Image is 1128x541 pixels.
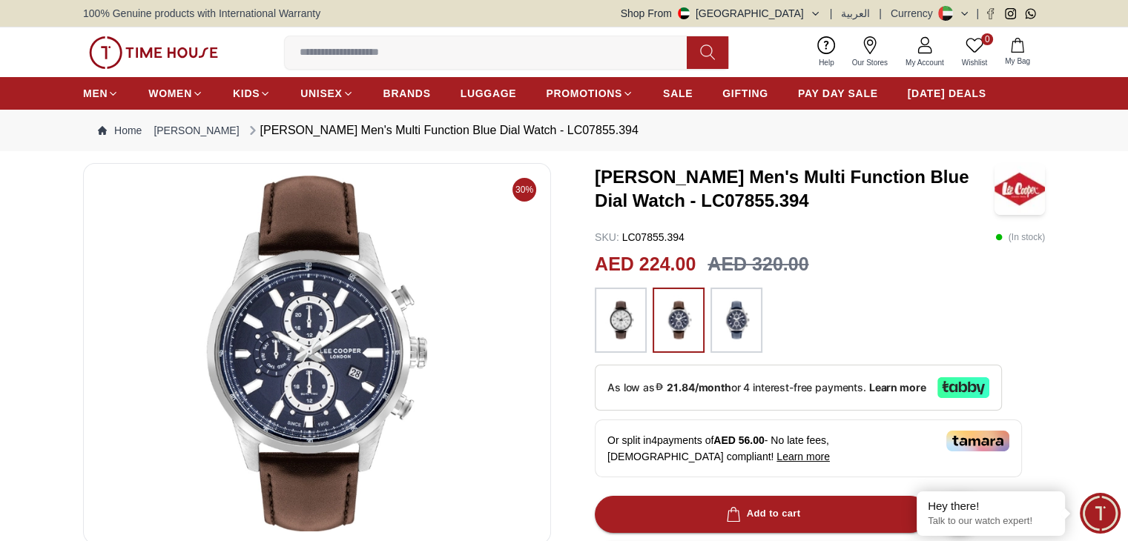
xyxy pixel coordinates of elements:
[663,86,693,101] span: SALE
[995,163,1045,215] img: Lee Cooper Men's Multi Function Blue Dial Watch - LC07855.394
[928,499,1054,514] div: Hey there!
[148,86,192,101] span: WOMEN
[595,231,619,243] span: SKU :
[976,6,979,21] span: |
[678,7,690,19] img: United Arab Emirates
[383,80,431,107] a: BRANDS
[830,6,833,21] span: |
[383,86,431,101] span: BRANDS
[546,80,633,107] a: PROMOTIONS
[928,515,1054,528] p: Talk to our watch expert!
[810,33,843,71] a: Help
[300,86,342,101] span: UNISEX
[660,295,697,345] img: ...
[723,505,801,522] div: Add to cart
[546,86,622,101] span: PROMOTIONS
[233,86,260,101] span: KIDS
[595,230,685,245] p: LC07855.394
[1025,8,1036,19] a: Whatsapp
[776,451,830,462] span: Learn more
[83,80,119,107] a: MEN
[148,80,203,107] a: WOMEN
[999,56,1036,67] span: My Bag
[1080,493,1121,534] div: Chat Widget
[300,80,353,107] a: UNISEX
[946,431,1009,451] img: Tamara
[96,176,538,531] img: Lee Cooper Men's Multi Function Silver Dial Watch - LC07855.334
[953,33,996,71] a: 0Wishlist
[995,230,1045,245] p: ( In stock )
[83,86,108,101] span: MEN
[908,86,986,101] span: [DATE] DEALS
[713,434,764,446] span: AED 56.00
[908,80,986,107] a: [DATE] DEALS
[621,6,821,21] button: Shop From[GEOGRAPHIC_DATA]
[83,6,320,21] span: 100% Genuine products with International Warranty
[846,57,894,68] span: Our Stores
[891,6,939,21] div: Currency
[154,123,239,138] a: [PERSON_NAME]
[841,6,870,21] button: العربية
[798,80,878,107] a: PAY DAY SALE
[83,110,1045,151] nav: Breadcrumb
[89,36,218,69] img: ...
[663,80,693,107] a: SALE
[595,419,1022,477] div: Or split in 4 payments of - No late fees, [DEMOGRAPHIC_DATA] compliant!
[985,8,996,19] a: Facebook
[1005,8,1016,19] a: Instagram
[996,35,1039,70] button: My Bag
[813,57,840,68] span: Help
[722,80,768,107] a: GIFTING
[595,496,929,533] button: Add to cart
[98,123,142,138] a: Home
[900,57,950,68] span: My Account
[233,80,271,107] a: KIDS
[722,86,768,101] span: GIFTING
[245,122,639,139] div: [PERSON_NAME] Men's Multi Function Blue Dial Watch - LC07855.394
[798,86,878,101] span: PAY DAY SALE
[595,165,995,213] h3: [PERSON_NAME] Men's Multi Function Blue Dial Watch - LC07855.394
[461,80,517,107] a: LUGGAGE
[602,295,639,345] img: ...
[512,178,536,202] span: 30%
[708,250,808,279] h3: AED 320.00
[843,33,897,71] a: Our Stores
[879,6,882,21] span: |
[718,295,755,345] img: ...
[956,57,993,68] span: Wishlist
[461,86,517,101] span: LUGGAGE
[595,250,696,279] h2: AED 224.00
[981,33,993,45] span: 0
